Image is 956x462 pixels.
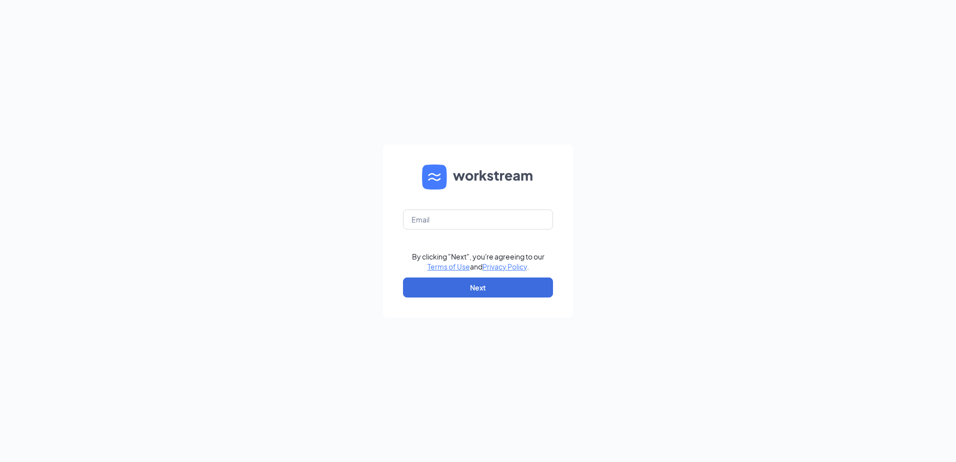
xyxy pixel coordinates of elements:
a: Privacy Policy [482,262,527,271]
button: Next [403,277,553,297]
div: By clicking "Next", you're agreeing to our and . [412,251,544,271]
img: WS logo and Workstream text [422,164,534,189]
a: Terms of Use [427,262,470,271]
input: Email [403,209,553,229]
